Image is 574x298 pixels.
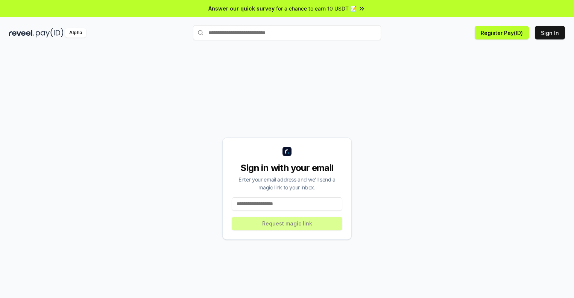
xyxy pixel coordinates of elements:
span: Answer our quick survey [208,5,275,12]
span: for a chance to earn 10 USDT 📝 [276,5,357,12]
button: Sign In [535,26,565,39]
div: Enter your email address and we’ll send a magic link to your inbox. [232,175,342,191]
img: logo_small [282,147,292,156]
button: Register Pay(ID) [475,26,529,39]
div: Alpha [65,28,86,38]
img: reveel_dark [9,28,34,38]
div: Sign in with your email [232,162,342,174]
img: pay_id [36,28,64,38]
